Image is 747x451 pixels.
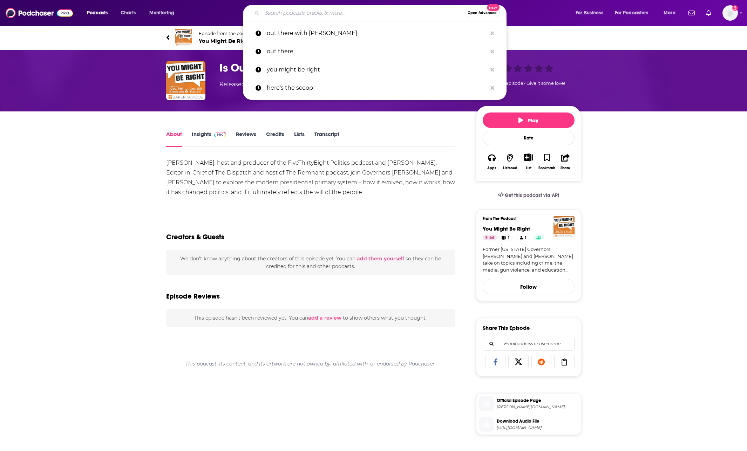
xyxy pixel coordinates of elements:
[554,216,575,237] img: You Might Be Right
[464,9,500,17] button: Open AdvancedNew
[243,61,507,79] a: you might be right
[82,7,117,19] button: open menu
[479,417,578,432] a: Download Audio File[URL][DOMAIN_NAME]
[615,8,648,18] span: For Podcasters
[703,7,714,19] a: Show notifications dropdown
[483,216,569,221] h3: From The Podcast
[489,337,569,350] input: Email address or username...
[518,117,538,124] span: Play
[236,131,256,147] a: Reviews
[121,8,136,18] span: Charts
[492,81,565,86] span: Good episode? Give it some love!
[576,8,603,18] span: For Business
[308,314,341,322] button: add a review
[517,235,529,240] a: 1
[554,355,575,368] a: Copy Link
[483,225,530,232] a: You Might Be Right
[149,8,174,18] span: Monitoring
[314,131,339,147] a: Transcript
[610,7,659,19] button: open menu
[166,233,224,241] h2: Creators & Guests
[519,149,537,175] div: Show More ButtonList
[497,425,578,430] span: https://traffic.libsyn.com/secure/89f4b95a-6f3d-4b85-bda4-889c31fd6cf3/you_might_be_right-024.mp3...
[175,29,192,46] img: You Might Be Right
[487,4,500,11] span: New
[199,31,276,36] span: Episode from the podcast
[87,8,108,18] span: Podcasts
[219,80,264,89] div: Released [DATE]
[722,5,738,21] img: User Profile
[166,29,581,46] a: You Might Be RightEpisode from the podcastYou Might Be Right54
[501,149,519,175] button: Listened
[483,149,501,175] button: Apps
[192,131,226,147] a: InsightsPodchaser Pro
[664,8,675,18] span: More
[294,131,305,147] a: Lists
[686,7,698,19] a: Show notifications dropdown
[166,131,182,147] a: About
[485,355,506,368] a: Share on Facebook
[266,131,284,147] a: Credits
[526,166,531,170] div: List
[357,256,404,261] button: add them yourself
[483,112,575,128] button: Play
[561,166,570,170] div: Share
[483,131,575,145] div: Rate
[116,7,140,19] a: Charts
[483,246,575,273] a: Former [US_STATE] Governors [PERSON_NAME] and [PERSON_NAME] take on topics including crime, the m...
[243,79,507,97] a: here's the scoop
[214,132,226,137] img: Podchaser Pro
[479,396,578,411] a: Official Episode Page[PERSON_NAME][DOMAIN_NAME]
[483,337,575,351] div: Search followers
[166,61,205,100] img: Is Our Primary System Working?
[250,5,513,21] div: Search podcasts, credits, & more...
[531,355,552,368] a: Share on Reddit
[166,292,220,301] h3: Episode Reviews
[219,61,465,75] h1: Is Our Primary System Working?
[508,355,529,368] a: Share on X/Twitter
[194,315,427,321] span: This episode hasn't been reviewed yet. You can to show others what you thought.
[262,7,464,19] input: Search podcasts, credits, & more...
[503,166,517,170] div: Listened
[497,397,578,404] span: Official Episode Page
[180,255,441,269] span: We don't know anything about the creators of this episode yet . You can so they can be credited f...
[166,158,455,197] div: [PERSON_NAME], host and producer of the FiveThirtyEight Politics podcast and [PERSON_NAME], Edito...
[571,7,612,19] button: open menu
[483,324,530,331] h3: Share This Episode
[468,11,497,15] span: Open Advanced
[267,61,487,79] p: you might be right
[487,166,496,170] div: Apps
[732,5,738,11] svg: Add a profile image
[525,234,526,241] span: 1
[489,234,494,241] span: 54
[6,6,73,20] img: Podchaser - Follow, Share and Rate Podcasts
[166,355,455,373] div: This podcast, its content, and its artwork are not owned by, affiliated with, or endorsed by Podc...
[144,7,183,19] button: open menu
[722,5,738,21] button: Show profile menu
[243,42,507,61] a: out there
[538,166,555,170] div: Bookmark
[267,42,487,61] p: out there
[267,79,487,97] p: here's the scoop
[483,279,575,294] button: Follow
[492,187,565,204] a: Get this podcast via API
[556,149,574,175] button: Share
[199,37,276,44] span: You Might Be Right
[722,5,738,21] span: Logged in as angelahattar
[521,153,536,161] button: Show More Button
[497,418,578,424] span: Download Audio File
[508,234,509,241] span: 1
[267,24,487,42] p: out there with Macy Gilliam
[505,192,559,198] span: Get this podcast via API
[497,404,578,410] span: baker.utk.edu
[659,7,684,19] button: open menu
[243,24,507,42] a: out there with [PERSON_NAME]
[483,235,497,240] a: 54
[538,149,556,175] button: Bookmark
[498,235,512,240] a: 1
